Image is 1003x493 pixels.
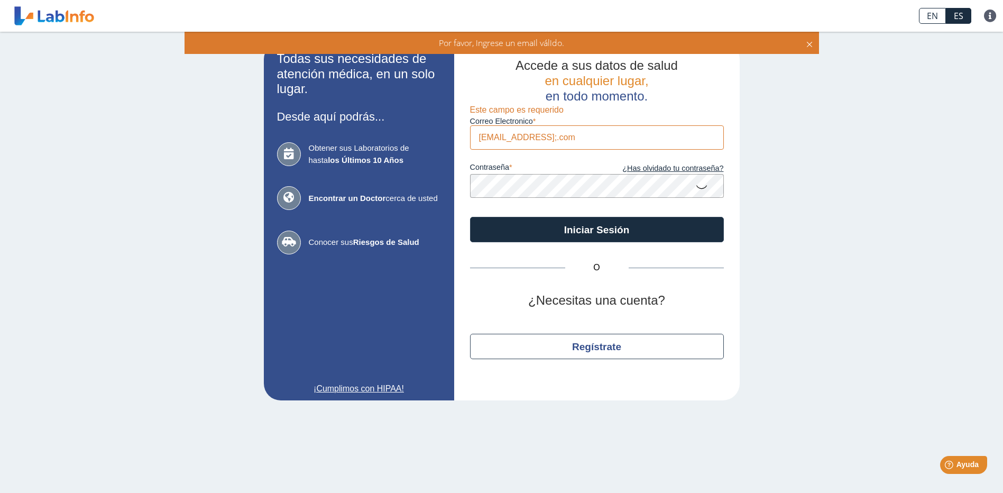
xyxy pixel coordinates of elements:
[516,58,678,72] span: Accede a sus datos de salud
[470,334,724,359] button: Regístrate
[309,142,441,166] span: Obtener sus Laboratorios de hasta
[545,74,648,88] span: en cualquier lugar,
[909,452,991,481] iframe: Help widget launcher
[470,105,564,114] span: Este campo es requerido
[309,194,386,203] b: Encontrar un Doctor
[546,89,648,103] span: en todo momento.
[597,163,724,175] a: ¿Has olvidado tu contraseña?
[565,261,629,274] span: O
[946,8,971,24] a: ES
[277,110,441,123] h3: Desde aquí podrás...
[919,8,946,24] a: EN
[470,217,724,242] button: Iniciar Sesión
[277,382,441,395] a: ¡Cumplimos con HIPAA!
[470,163,597,175] label: contraseña
[309,193,441,205] span: cerca de usted
[309,236,441,249] span: Conocer sus
[470,117,724,125] label: Correo Electronico
[353,238,419,246] b: Riesgos de Salud
[439,37,564,49] span: Por favor, ingrese un email válido.
[328,156,403,165] b: los Últimos 10 Años
[277,51,441,97] h2: Todas sus necesidades de atención médica, en un solo lugar.
[470,293,724,308] h2: ¿Necesitas una cuenta?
